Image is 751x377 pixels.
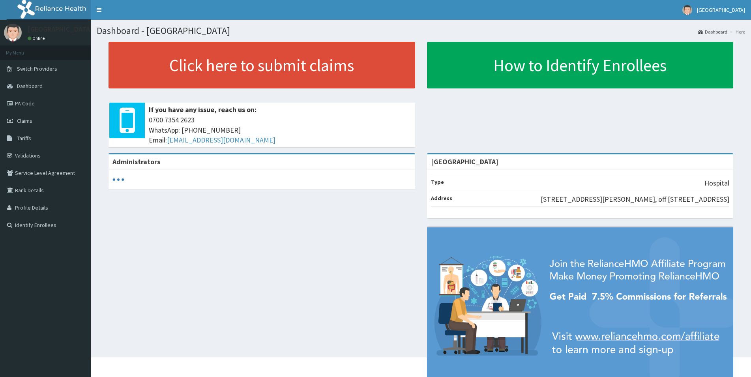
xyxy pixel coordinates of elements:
[17,117,32,124] span: Claims
[17,135,31,142] span: Tariffs
[28,26,93,33] p: [GEOGRAPHIC_DATA]
[17,65,57,72] span: Switch Providers
[427,42,734,88] a: How to Identify Enrollees
[431,178,444,186] b: Type
[17,83,43,90] span: Dashboard
[682,5,692,15] img: User Image
[431,195,452,202] b: Address
[97,26,745,36] h1: Dashboard - [GEOGRAPHIC_DATA]
[728,28,745,35] li: Here
[541,194,729,204] p: [STREET_ADDRESS][PERSON_NAME], off [STREET_ADDRESS]
[28,36,47,41] a: Online
[698,28,727,35] a: Dashboard
[112,157,160,166] b: Administrators
[697,6,745,13] span: [GEOGRAPHIC_DATA]
[431,157,498,166] strong: [GEOGRAPHIC_DATA]
[149,115,411,145] span: 0700 7354 2623 WhatsApp: [PHONE_NUMBER] Email:
[149,105,257,114] b: If you have any issue, reach us on:
[167,135,275,144] a: [EMAIL_ADDRESS][DOMAIN_NAME]
[112,174,124,186] svg: audio-loading
[704,178,729,188] p: Hospital
[4,24,22,41] img: User Image
[109,42,415,88] a: Click here to submit claims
